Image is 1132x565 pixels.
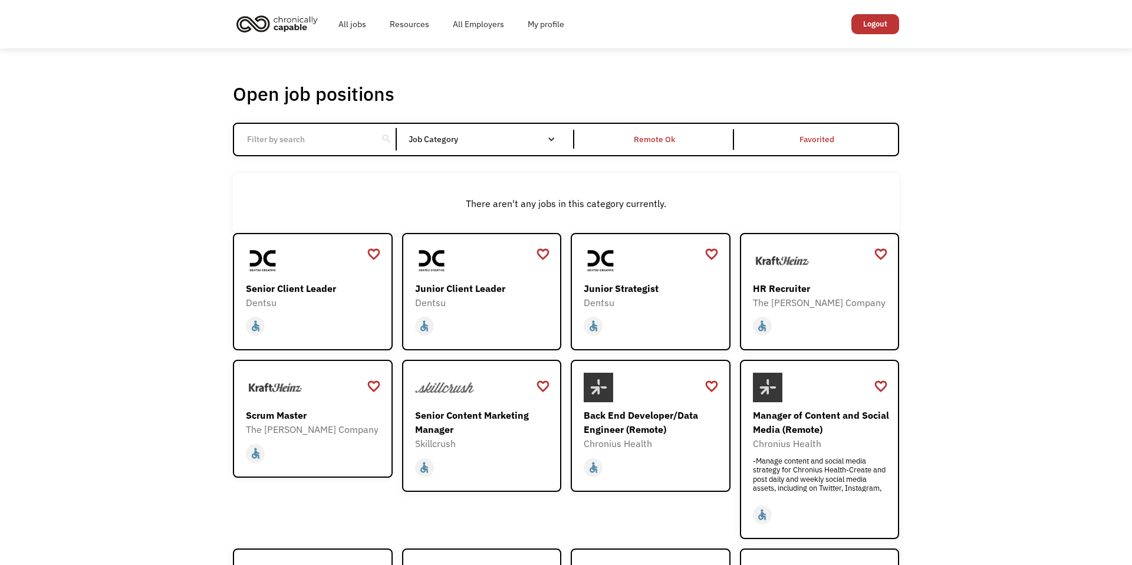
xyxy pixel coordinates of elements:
img: Chronius Health [753,373,782,402]
input: Filter by search [240,128,371,150]
img: Dentsu [584,246,618,275]
h1: Open job positions [233,82,394,106]
div: -Manage content and social media strategy for Chronius Health-Create and post daily and weekly so... [753,456,890,492]
a: DentsuJunior StrategistDentsuaccessible [571,233,730,350]
div: Senior Content Marketing Manager [415,408,552,436]
div: Job Category [409,135,567,143]
a: home [233,11,327,37]
div: Remote Ok [634,132,675,146]
a: Resources [378,5,441,43]
div: accessible [249,445,262,462]
img: The Kraft Heinz Company [753,246,812,275]
div: accessible [756,506,768,524]
img: Chronically Capable logo [233,11,321,37]
div: The [PERSON_NAME] Company [246,422,383,436]
div: search [381,130,392,148]
a: DentsuSenior Client LeaderDentsuaccessible [233,233,393,350]
a: favorite_border [367,377,381,395]
div: Dentsu [415,295,552,310]
a: favorite_border [874,245,888,263]
a: favorite_border [367,245,381,263]
a: Favorited [736,124,898,155]
div: accessible [756,317,768,335]
div: accessible [418,317,430,335]
div: Manager of Content and Social Media (Remote) [753,408,890,436]
div: HR Recruiter [753,281,890,295]
a: My profile [516,5,576,43]
div: Dentsu [246,295,383,310]
a: favorite_border [874,377,888,395]
div: The [PERSON_NAME] Company [753,295,890,310]
img: Dentsu [415,246,449,275]
form: Email Form [233,123,899,156]
img: Skillcrush [415,373,474,402]
a: Chronius HealthBack End Developer/Data Engineer (Remote)Chronius Healthaccessible [571,360,730,491]
div: Dentsu [584,295,720,310]
div: accessible [249,317,262,335]
a: All Employers [441,5,516,43]
div: accessible [587,317,600,335]
a: favorite_border [705,245,719,263]
a: The Kraft Heinz CompanyHR RecruiterThe [PERSON_NAME] Companyaccessible [740,233,900,350]
img: Chronius Health [584,373,613,402]
a: The Kraft Heinz CompanyScrum MasterThe [PERSON_NAME] Companyaccessible [233,360,393,477]
div: Junior Client Leader [415,281,552,295]
a: Remote Ok [574,124,736,155]
div: Chronius Health [584,436,720,451]
div: There aren't any jobs in this category currently. [239,196,893,211]
a: favorite_border [705,377,719,395]
div: Chronius Health [753,436,890,451]
a: favorite_border [536,377,550,395]
img: Dentsu [246,246,280,275]
a: SkillcrushSenior Content Marketing ManagerSkillcrushaccessible [402,360,562,491]
div: Junior Strategist [584,281,720,295]
div: accessible [418,459,430,477]
div: Scrum Master [246,408,383,422]
div: Senior Client Leader [246,281,383,295]
div: accessible [587,459,600,477]
a: Chronius HealthManager of Content and Social Media (Remote)Chronius Health-Manage content and soc... [740,360,900,538]
div: Back End Developer/Data Engineer (Remote) [584,408,720,436]
div: Job Category [409,130,567,149]
a: Logout [851,14,899,34]
a: favorite_border [536,245,550,263]
div: Skillcrush [415,436,552,451]
img: The Kraft Heinz Company [246,373,305,402]
a: DentsuJunior Client LeaderDentsuaccessible [402,233,562,350]
a: All jobs [327,5,378,43]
